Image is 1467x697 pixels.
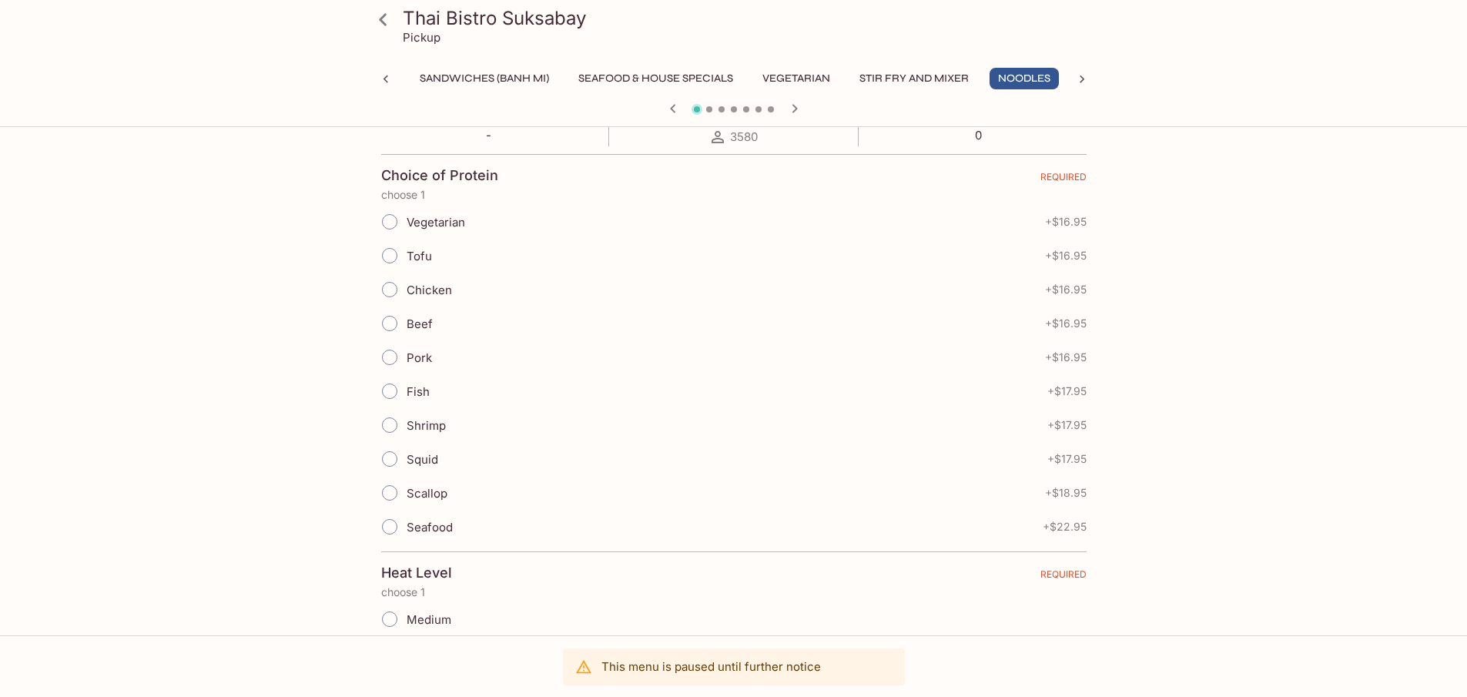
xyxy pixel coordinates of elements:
[1040,171,1087,189] span: REQUIRED
[1047,385,1087,397] span: + $17.95
[403,30,440,45] p: Pickup
[1040,568,1087,586] span: REQUIRED
[403,6,1091,30] h3: Thai Bistro Suksabay
[1045,317,1087,330] span: + $16.95
[1045,250,1087,262] span: + $16.95
[601,659,821,674] p: This menu is paused until further notice
[851,68,977,89] button: Stir Fry and Mixer
[1047,419,1087,431] span: + $17.95
[407,486,447,501] span: Scallop
[407,520,453,534] span: Seafood
[411,68,558,89] button: Sandwiches (Banh Mi)
[407,249,432,263] span: Tofu
[990,68,1059,89] button: Noodles
[958,128,999,142] p: 0
[407,283,452,297] span: Chicken
[407,384,430,399] span: Fish
[381,189,1087,201] p: choose 1
[1043,521,1087,533] span: + $22.95
[730,129,758,144] span: 3580
[754,68,839,89] button: Vegetarian
[407,317,433,331] span: Beef
[1045,487,1087,499] span: + $18.95
[1047,453,1087,465] span: + $17.95
[381,167,498,184] h4: Choice of Protein
[570,68,742,89] button: Seafood & House Specials
[381,565,452,581] h4: Heat Level
[1045,283,1087,296] span: + $16.95
[1045,351,1087,364] span: + $16.95
[407,452,438,467] span: Squid
[407,418,446,433] span: Shrimp
[407,350,432,365] span: Pork
[1045,216,1087,228] span: + $16.95
[407,215,465,230] span: Vegetarian
[381,586,1087,598] p: choose 1
[407,612,451,627] span: Medium
[468,128,508,142] p: -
